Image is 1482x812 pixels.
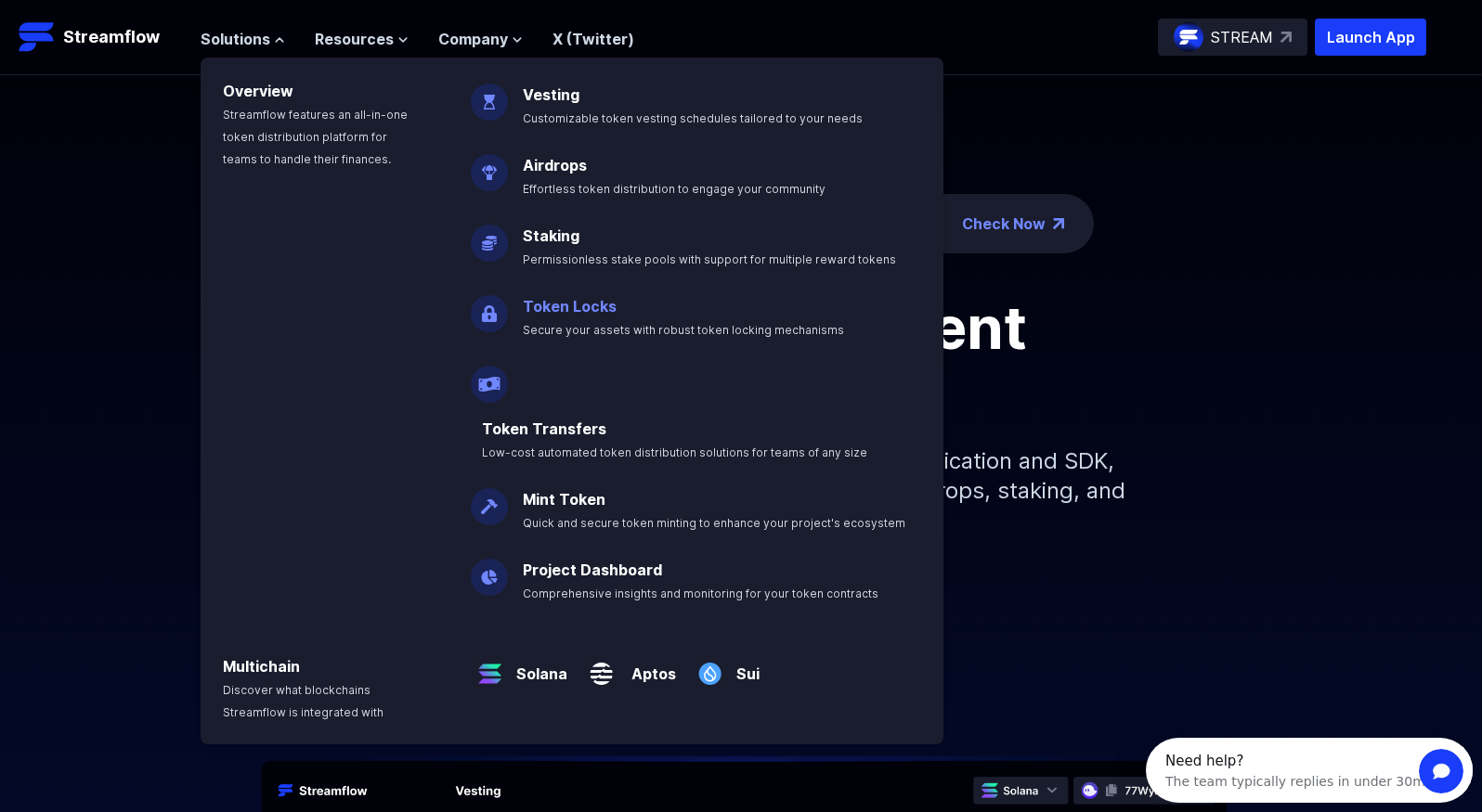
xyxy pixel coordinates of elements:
span: Solutions [201,28,270,50]
iframe: Intercom live chat [1419,749,1463,793]
img: Staking [471,210,508,262]
a: Aptos [620,648,676,685]
a: Multichain [223,657,300,676]
a: Solana [509,648,567,685]
img: Aptos [582,640,620,692]
div: The team typically replies in under 30m [19,31,279,50]
span: Effortless token distribution to engage your community [523,182,825,196]
img: Airdrops [471,139,508,191]
a: Token Locks [523,297,617,316]
img: Token Locks [471,280,508,332]
img: streamflow-logo-circle.png [1174,22,1203,52]
span: Secure your assets with robust token locking mechanisms [523,323,844,337]
img: top-right-arrow.svg [1280,32,1292,43]
span: Resources [315,28,394,50]
img: Vesting [471,69,508,121]
a: Overview [223,82,293,100]
button: Launch App [1315,19,1426,56]
a: Airdrops [523,156,587,174]
span: Quick and secure token minting to enhance your project's ecosystem [523,516,905,530]
button: Solutions [201,28,285,50]
img: top-right-arrow.png [1053,218,1064,229]
span: Permissionless stake pools with support for multiple reward tokens [523,252,896,266]
img: Solana [471,640,509,692]
p: STREAM [1211,26,1273,48]
div: Need help? [19,16,279,31]
a: Mint Token [523,490,605,509]
img: Payroll [471,351,508,403]
a: X (Twitter) [552,30,634,48]
img: Streamflow Logo [19,19,56,56]
span: Discover what blockchains Streamflow is integrated with [223,683,383,719]
button: Company [438,28,523,50]
img: Project Dashboard [471,544,508,596]
a: Token Transfers [482,419,606,438]
span: Company [438,28,508,50]
span: Streamflow features an all-in-one token distribution platform for teams to handle their finances. [223,108,408,166]
a: Project Dashboard [523,561,662,579]
span: Customizable token vesting schedules tailored to your needs [523,111,863,125]
iframe: Intercom live chat discovery launcher [1146,738,1473,803]
a: Streamflow [19,19,182,56]
a: Sui [729,648,760,685]
span: Low-cost automated token distribution solutions for teams of any size [482,445,867,459]
div: Open Intercom Messenger [7,7,334,58]
img: Sui [691,640,729,692]
p: Streamflow [63,24,160,50]
a: Staking [523,226,579,245]
a: Vesting [523,85,579,104]
img: Mint Token [471,473,508,525]
span: Comprehensive insights and monitoring for your token contracts [523,586,878,600]
a: Check Now [962,213,1046,235]
a: STREAM [1158,19,1307,56]
button: Resources [315,28,409,50]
